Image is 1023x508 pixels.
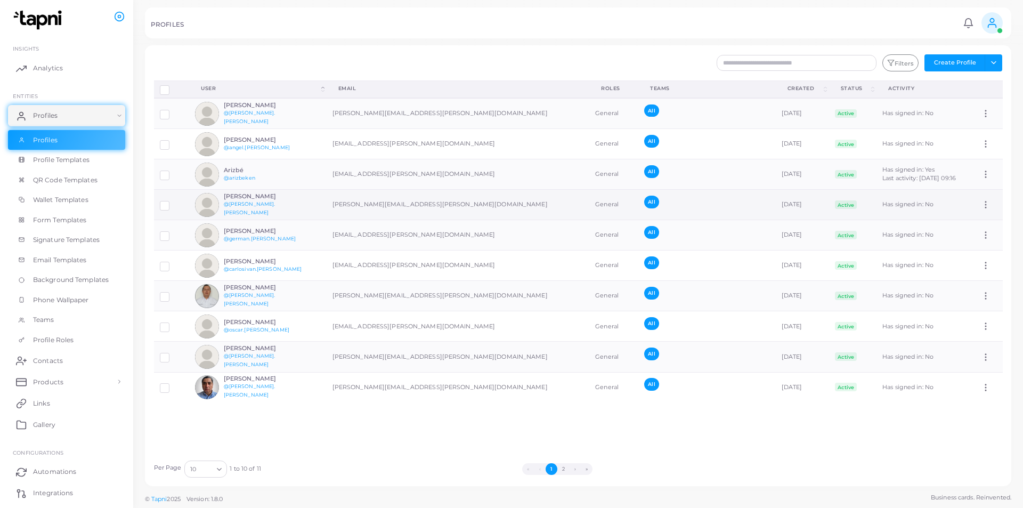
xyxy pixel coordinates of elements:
[589,342,638,372] td: General
[835,292,857,300] span: Active
[589,190,638,220] td: General
[154,464,182,472] label: Per Page
[195,315,219,338] img: avatar
[33,420,55,430] span: Gallery
[8,170,125,190] a: QR Code Templates
[224,353,275,367] a: @[PERSON_NAME].[PERSON_NAME]
[224,193,302,200] h6: [PERSON_NAME]
[835,322,857,330] span: Active
[882,174,956,182] span: Last activity: [DATE] 09:16
[589,129,638,159] td: General
[33,467,76,477] span: Automations
[33,399,50,408] span: Links
[882,109,933,117] span: Has signed in: No
[261,463,854,475] ul: Pagination
[33,295,89,305] span: Phone Wallpaper
[195,132,219,156] img: avatar
[931,493,1011,502] span: Business cards. Reinvented.
[835,200,857,209] span: Active
[8,310,125,330] a: Teams
[327,190,590,220] td: [PERSON_NAME][EMAIL_ADDRESS][PERSON_NAME][DOMAIN_NAME]
[644,104,659,117] span: All
[224,319,302,326] h6: [PERSON_NAME]
[33,215,87,225] span: Form Templates
[33,275,109,285] span: Background Templates
[10,10,69,30] a: logo
[776,190,829,220] td: [DATE]
[8,105,125,126] a: Profiles
[8,270,125,290] a: Background Templates
[581,463,592,475] button: Go to last page
[776,129,829,159] td: [DATE]
[8,130,125,150] a: Profiles
[644,317,659,329] span: All
[644,196,659,208] span: All
[975,80,1002,98] th: Action
[230,465,261,473] span: 1 to 10 of 11
[644,135,659,147] span: All
[8,330,125,350] a: Profile Roles
[154,80,190,98] th: Row-selection
[224,110,275,124] a: @[PERSON_NAME].[PERSON_NAME]
[224,102,302,109] h6: [PERSON_NAME]
[327,342,590,372] td: [PERSON_NAME][EMAIL_ADDRESS][PERSON_NAME][DOMAIN_NAME]
[8,230,125,250] a: Signature Templates
[882,54,919,71] button: Filters
[8,250,125,270] a: Email Templates
[33,488,73,498] span: Integrations
[224,175,255,181] a: @arizbeken
[224,144,290,150] a: @angel.[PERSON_NAME]
[33,356,63,366] span: Contacts
[151,495,167,503] a: Tapni
[195,375,219,399] img: avatar
[835,383,857,391] span: Active
[13,93,38,99] span: ENTITIES
[197,463,213,475] input: Search for option
[8,482,125,504] a: Integrations
[8,350,125,371] a: Contacts
[835,352,857,361] span: Active
[882,322,933,330] span: Has signed in: No
[338,85,578,92] div: Email
[882,231,933,238] span: Has signed in: No
[224,292,275,307] a: @[PERSON_NAME].[PERSON_NAME]
[8,210,125,230] a: Form Templates
[882,166,935,173] span: Has signed in: Yes
[557,463,569,475] button: Go to page 2
[882,200,933,208] span: Has signed in: No
[327,251,590,281] td: [EMAIL_ADDRESS][PERSON_NAME][DOMAIN_NAME]
[888,85,963,92] div: activity
[224,136,302,143] h6: [PERSON_NAME]
[327,220,590,251] td: [EMAIL_ADDRESS][PERSON_NAME][DOMAIN_NAME]
[195,223,219,247] img: avatar
[33,111,58,120] span: Profiles
[644,378,659,390] span: All
[195,102,219,126] img: avatar
[835,140,857,148] span: Active
[145,495,223,504] span: ©
[224,167,302,174] h6: Arizbé
[184,461,227,478] div: Search for option
[644,287,659,299] span: All
[589,220,638,251] td: General
[644,256,659,269] span: All
[841,85,869,92] div: Status
[8,392,125,414] a: Links
[327,311,590,342] td: [EMAIL_ADDRESS][PERSON_NAME][DOMAIN_NAME]
[601,85,627,92] div: Roles
[327,129,590,159] td: [EMAIL_ADDRESS][PERSON_NAME][DOMAIN_NAME]
[776,372,829,402] td: [DATE]
[190,464,196,475] span: 10
[835,231,857,239] span: Active
[776,159,829,190] td: [DATE]
[224,327,289,333] a: @oscar.[PERSON_NAME]
[13,45,39,52] span: INSIGHTS
[33,335,74,345] span: Profile Roles
[835,109,857,118] span: Active
[327,159,590,190] td: [EMAIL_ADDRESS][PERSON_NAME][DOMAIN_NAME]
[224,383,275,398] a: @[PERSON_NAME].[PERSON_NAME]
[8,190,125,210] a: Wallet Templates
[787,85,822,92] div: Created
[776,311,829,342] td: [DATE]
[589,159,638,190] td: General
